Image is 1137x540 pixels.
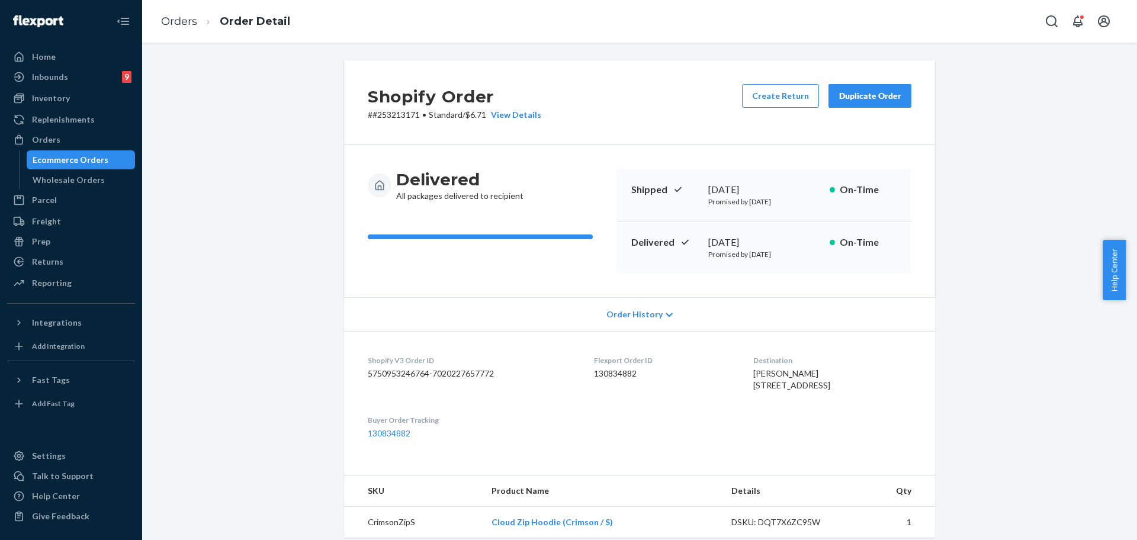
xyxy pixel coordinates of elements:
[32,71,68,83] div: Inbounds
[492,517,613,527] a: Cloud Zip Hoodie (Crimson / S)
[7,232,135,251] a: Prep
[368,84,541,109] h2: Shopify Order
[7,507,135,526] button: Give Feedback
[32,470,94,482] div: Talk to Support
[32,114,95,126] div: Replenishments
[7,212,135,231] a: Freight
[396,169,523,190] h3: Delivered
[1092,9,1116,33] button: Open account menu
[7,313,135,332] button: Integrations
[839,90,901,102] div: Duplicate Order
[32,216,61,227] div: Freight
[7,371,135,390] button: Fast Tags
[731,516,843,528] div: DSKU: DQT7X6ZC95W
[368,415,575,425] dt: Buyer Order Tracking
[708,197,820,207] p: Promised by [DATE]
[32,510,89,522] div: Give Feedback
[429,110,462,120] span: Standard
[840,236,897,249] p: On-Time
[344,475,482,507] th: SKU
[32,236,50,247] div: Prep
[7,130,135,149] a: Orders
[122,71,131,83] div: 9
[7,337,135,356] a: Add Integration
[7,47,135,66] a: Home
[7,89,135,108] a: Inventory
[13,15,63,27] img: Flexport logo
[396,169,523,202] div: All packages delivered to recipient
[708,236,820,249] div: [DATE]
[32,490,80,502] div: Help Center
[840,183,897,197] p: On-Time
[32,92,70,104] div: Inventory
[742,84,819,108] button: Create Return
[7,467,135,486] a: Talk to Support
[27,150,136,169] a: Ecommerce Orders
[753,368,830,390] span: [PERSON_NAME] [STREET_ADDRESS]
[631,183,699,197] p: Shipped
[344,507,482,538] td: CrimsonZipS
[606,308,663,320] span: Order History
[27,171,136,189] a: Wholesale Orders
[7,394,135,413] a: Add Fast Tag
[482,475,722,507] th: Product Name
[422,110,426,120] span: •
[1040,9,1064,33] button: Open Search Box
[708,249,820,259] p: Promised by [DATE]
[32,134,60,146] div: Orders
[1066,9,1090,33] button: Open notifications
[753,355,911,365] dt: Destination
[594,355,734,365] dt: Flexport Order ID
[33,174,105,186] div: Wholesale Orders
[32,317,82,329] div: Integrations
[1103,240,1126,300] button: Help Center
[33,154,108,166] div: Ecommerce Orders
[152,4,300,39] ol: breadcrumbs
[852,507,935,538] td: 1
[486,109,541,121] button: View Details
[631,236,699,249] p: Delivered
[7,191,135,210] a: Parcel
[7,110,135,129] a: Replenishments
[852,475,935,507] th: Qty
[7,446,135,465] a: Settings
[594,368,734,380] dd: 130834882
[708,183,820,197] div: [DATE]
[7,274,135,292] a: Reporting
[368,355,575,365] dt: Shopify V3 Order ID
[7,252,135,271] a: Returns
[161,15,197,28] a: Orders
[368,368,575,380] dd: 5750953246764-7020227657772
[828,84,911,108] button: Duplicate Order
[7,67,135,86] a: Inbounds9
[368,109,541,121] p: # #253213171 / $6.71
[32,194,57,206] div: Parcel
[722,475,852,507] th: Details
[32,341,85,351] div: Add Integration
[32,398,75,409] div: Add Fast Tag
[220,15,290,28] a: Order Detail
[368,428,410,438] a: 130834882
[32,256,63,268] div: Returns
[32,277,72,289] div: Reporting
[32,450,66,462] div: Settings
[7,487,135,506] a: Help Center
[111,9,135,33] button: Close Navigation
[32,51,56,63] div: Home
[32,374,70,386] div: Fast Tags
